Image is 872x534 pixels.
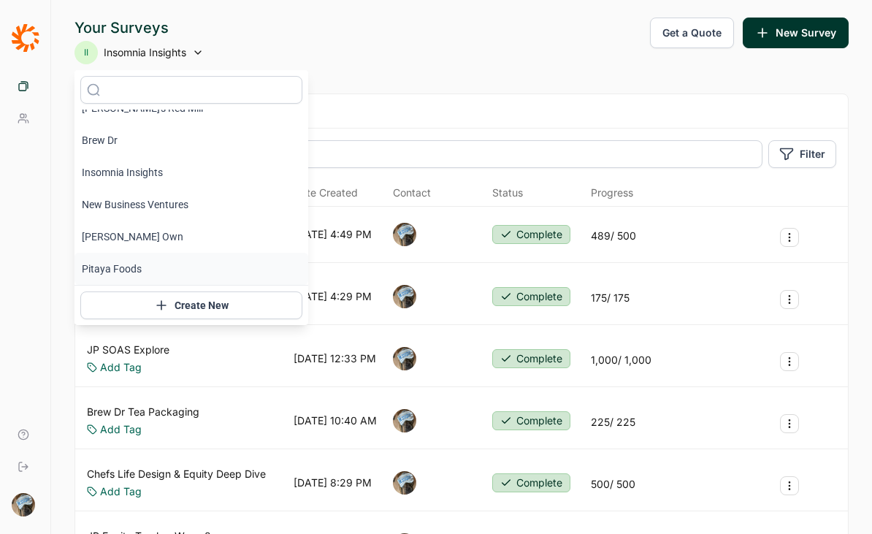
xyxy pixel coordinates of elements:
a: Brew Dr Tea Packaging [87,405,199,419]
button: Survey Actions [780,352,799,371]
li: Brew Dr [74,124,308,156]
button: Survey Actions [780,228,799,247]
img: ocn8z7iqvmiiaveqkfqd.png [393,285,416,308]
button: New Survey [743,18,849,48]
img: ocn8z7iqvmiiaveqkfqd.png [393,409,416,432]
div: 175 / 175 [591,291,630,305]
button: Get a Quote [650,18,734,48]
div: [DATE] 12:33 PM [294,351,376,366]
a: Add Tag [100,360,142,375]
li: [PERSON_NAME] Own [74,221,308,253]
div: II [74,41,98,64]
div: 489 / 500 [591,229,636,243]
div: 225 / 225 [591,415,635,430]
button: Survey Actions [780,414,799,433]
li: Pitaya Foods [74,253,308,285]
div: 500 / 500 [591,477,635,492]
div: [DATE] 10:40 AM [294,413,377,428]
a: Add Tag [100,422,142,437]
button: Complete [492,349,570,368]
div: [DATE] 4:29 PM [294,289,372,304]
button: Filter [768,140,836,168]
div: 1,000 / 1,000 [591,353,651,367]
a: JP SOAS Explore [87,343,169,357]
div: Status [492,186,523,200]
div: Contact [393,186,431,200]
div: [DATE] 8:29 PM [294,476,372,490]
button: Complete [492,411,570,430]
input: Search [87,140,762,168]
img: ocn8z7iqvmiiaveqkfqd.png [12,493,35,516]
a: Add Tag [100,484,142,499]
span: Filter [800,147,825,161]
button: Complete [492,287,570,306]
button: Create New [80,291,302,319]
div: [DATE] 4:49 PM [294,227,372,242]
img: ocn8z7iqvmiiaveqkfqd.png [393,223,416,246]
button: Survey Actions [780,476,799,495]
button: Complete [492,225,570,244]
img: ocn8z7iqvmiiaveqkfqd.png [393,471,416,495]
li: Insomnia Insights [74,156,308,188]
a: Chefs Life Design & Equity Deep Dive [87,467,266,481]
button: Complete [492,473,570,492]
button: Survey Actions [780,290,799,309]
li: New Business Ventures [74,188,308,221]
span: Insomnia Insights [104,45,186,60]
img: ocn8z7iqvmiiaveqkfqd.png [393,347,416,370]
span: Date Created [294,186,358,200]
div: Your Surveys [74,18,204,38]
div: Progress [591,186,633,200]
